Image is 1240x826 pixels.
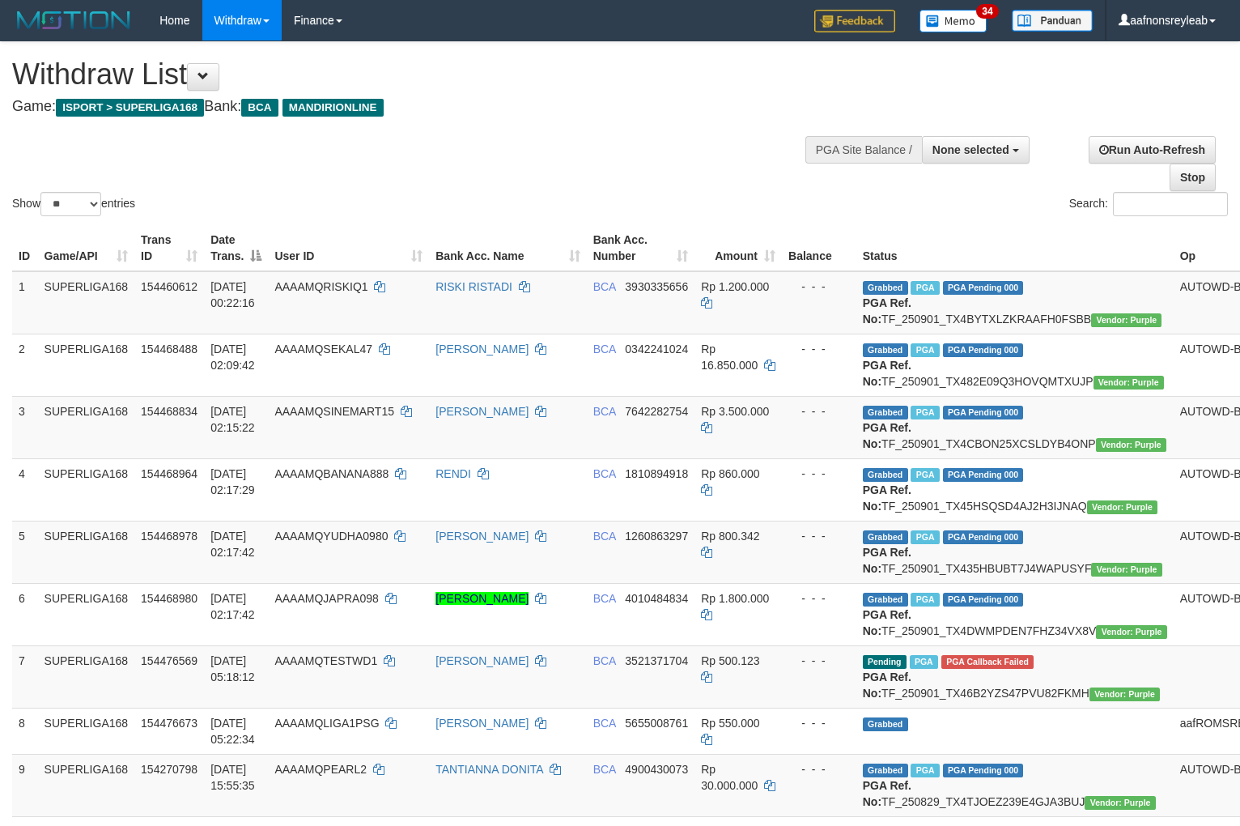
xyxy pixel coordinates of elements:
td: SUPERLIGA168 [38,458,135,521]
span: Rp 1.200.000 [701,280,769,293]
span: Copy 7642282754 to clipboard [625,405,688,418]
td: TF_250901_TX4CBON25XCSLDYB4ONP [856,396,1174,458]
div: - - - [788,528,850,544]
span: [DATE] 05:22:34 [210,717,255,746]
span: Grabbed [863,468,908,482]
span: BCA [593,405,616,418]
span: Grabbed [863,593,908,607]
span: [DATE] 02:15:22 [210,405,255,434]
span: AAAAMQYUDHA0980 [274,530,388,543]
span: Rp 860.000 [701,467,759,480]
span: Grabbed [863,281,908,295]
span: PGA Pending [943,343,1024,357]
span: Marked by aafnonsreyleab [911,281,939,295]
span: Vendor URL: https://trx4.1velocity.biz [1093,376,1164,390]
span: Marked by aafchoeunmanni [911,468,939,482]
th: Balance [782,225,856,271]
th: Amount: activate to sort column ascending [694,225,782,271]
span: [DATE] 02:09:42 [210,343,255,372]
b: PGA Ref. No: [863,483,911,513]
span: PGA Pending [943,593,1024,607]
td: SUPERLIGA168 [38,754,135,816]
a: [PERSON_NAME] [435,592,529,605]
span: PGA Pending [943,281,1024,295]
select: Showentries [40,192,101,216]
span: 154460612 [141,280,197,293]
label: Show entries [12,192,135,216]
b: PGA Ref. No: [863,546,911,575]
b: PGA Ref. No: [863,359,911,388]
th: ID [12,225,38,271]
span: Marked by aafmaleo [911,764,939,777]
span: Rp 30.000.000 [701,763,758,792]
span: 154468488 [141,343,197,356]
span: None selected [932,143,1009,156]
span: Vendor URL: https://trx4.1velocity.biz [1089,688,1160,701]
a: Stop [1170,164,1216,191]
a: [PERSON_NAME] [435,343,529,356]
span: Grabbed [863,406,908,419]
a: TANTIANNA DONITA [435,763,543,776]
td: TF_250901_TX46B2YZS47PVU82FKMH [856,645,1174,708]
img: MOTION_logo.png [12,8,135,32]
span: Grabbed [863,764,908,777]
span: AAAAMQPEARL2 [274,763,367,776]
span: Copy 4900430073 to clipboard [625,763,688,776]
td: SUPERLIGA168 [38,334,135,396]
th: Status [856,225,1174,271]
span: AAAAMQSEKAL47 [274,343,372,356]
span: 154476673 [141,717,197,730]
span: BCA [593,763,616,776]
a: [PERSON_NAME] [435,717,529,730]
span: 154476569 [141,654,197,667]
th: User ID: activate to sort column ascending [268,225,429,271]
span: Copy 0342241024 to clipboard [625,343,688,356]
span: Copy 5655008761 to clipboard [625,717,688,730]
b: PGA Ref. No: [863,671,911,700]
span: Vendor URL: https://trx4.1velocity.biz [1091,563,1161,577]
span: Copy 1260863297 to clipboard [625,530,688,543]
div: - - - [788,590,850,607]
span: Copy 3521371704 to clipboard [625,654,688,667]
span: Rp 500.123 [701,654,759,667]
td: SUPERLIGA168 [38,708,135,754]
span: 154468964 [141,467,197,480]
span: Marked by aafchoeunmanni [911,530,939,544]
td: 7 [12,645,38,708]
th: Game/API: activate to sort column ascending [38,225,135,271]
a: [PERSON_NAME] [435,654,529,667]
td: TF_250829_TX4TJOEZ239E4GJA3BUJ [856,754,1174,816]
td: TF_250901_TX4DWMPDEN7FHZ34VX8V [856,583,1174,645]
span: 154468978 [141,530,197,543]
span: ISPORT > SUPERLIGA168 [56,99,204,117]
span: Vendor URL: https://trx4.1velocity.biz [1096,438,1166,452]
span: BCA [241,99,278,117]
span: [DATE] 15:55:35 [210,763,255,792]
span: Rp 1.800.000 [701,592,769,605]
span: Grabbed [863,343,908,357]
div: - - - [788,653,850,669]
span: Vendor URL: https://trx4.1velocity.biz [1096,625,1166,639]
button: None selected [922,136,1030,164]
span: Rp 3.500.000 [701,405,769,418]
img: panduan.png [1012,10,1093,32]
a: RENDI [435,467,471,480]
input: Search: [1113,192,1228,216]
a: [PERSON_NAME] [435,405,529,418]
td: SUPERLIGA168 [38,521,135,583]
div: - - - [788,403,850,419]
span: Marked by aafmaleo [910,655,938,669]
span: Vendor URL: https://trx4.1velocity.biz [1091,313,1161,327]
span: Copy 3930335656 to clipboard [625,280,688,293]
th: Date Trans.: activate to sort column descending [204,225,268,271]
h1: Withdraw List [12,58,810,91]
span: PGA Pending [943,764,1024,777]
span: AAAAMQTESTWD1 [274,654,377,667]
span: PGA Pending [943,530,1024,544]
label: Search: [1069,192,1228,216]
div: - - - [788,341,850,357]
span: 154270798 [141,763,197,776]
td: SUPERLIGA168 [38,583,135,645]
td: 3 [12,396,38,458]
h4: Game: Bank: [12,99,810,115]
